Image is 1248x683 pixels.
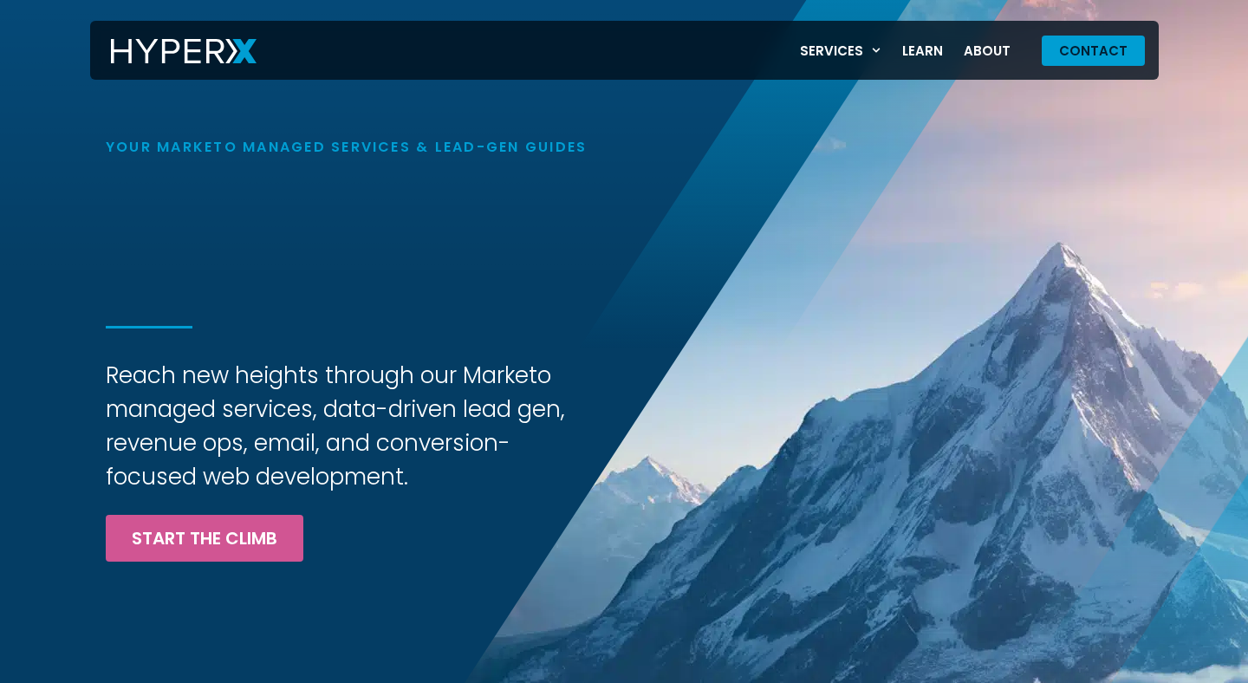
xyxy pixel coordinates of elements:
[892,33,953,68] a: Learn
[790,33,1021,68] nav: Menu
[790,33,892,68] a: Services
[106,359,597,494] h3: Reach new heights through our Marketo managed services, data-driven lead gen, revenue ops, email,...
[106,515,303,562] a: Start the Climb
[1042,36,1145,66] a: Contact
[106,139,761,155] h1: Your Marketo Managed Services & Lead-Gen Guides
[132,530,277,547] span: Start the Climb
[953,33,1021,68] a: About
[111,39,257,64] img: HyperX Logo
[1059,44,1128,57] span: Contact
